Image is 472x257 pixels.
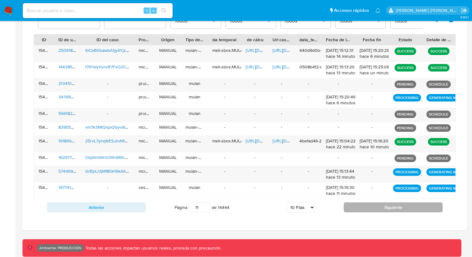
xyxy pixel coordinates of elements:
[144,7,149,13] span: ⌥
[153,7,155,13] span: s
[375,8,381,13] a: Notificaciones
[461,7,467,14] a: Salir
[334,7,369,14] span: Accesos rápidos
[84,245,221,251] p: Todas las acciones impactan usuarios reales, proceda con precaución.
[23,7,173,15] input: Buscar usuario o caso...
[396,7,459,13] p: edwin.alonso@mercadolibre.com.co
[460,15,469,20] span: 3.160.1
[157,6,170,15] button: search-icon
[39,247,81,249] p: Ambiente: PRODUCCIÓN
